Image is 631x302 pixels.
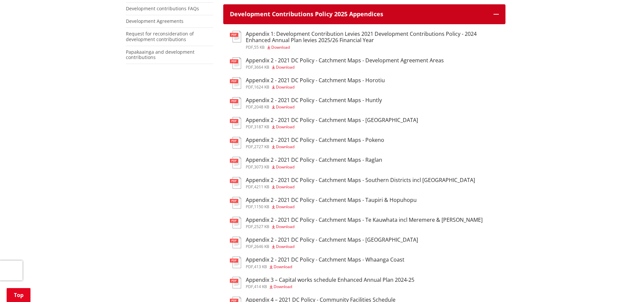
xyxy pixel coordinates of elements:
[271,44,290,50] span: Download
[254,244,269,249] span: 2646 KB
[246,77,385,84] h3: Appendix 2 - 2021 DC Policy - Catchment Maps - Horotiu
[276,184,294,190] span: Download
[246,177,475,183] h3: Appendix 2 - 2021 DC Policy - Catchment Maps - Southern Districts incl [GEOGRAPHIC_DATA]
[246,137,384,143] h3: Appendix 2 - 2021 DC Policy - Catchment Maps - Pokeno
[230,137,241,149] img: document-pdf.svg
[230,31,499,49] a: Appendix 1: Development Contribution Levies 2021 Development Contributions Policy - 2024 Enhanced...
[254,64,269,70] span: 3664 KB
[246,244,253,249] span: pdf
[126,30,194,42] a: Request for reconsideration of development contributions
[254,84,269,90] span: 1624 KB
[7,288,30,302] a: Top
[230,177,475,189] a: Appendix 2 - 2021 DC Policy - Catchment Maps - Southern Districts incl [GEOGRAPHIC_DATA] pdf,4211...
[230,177,241,189] img: document-pdf.svg
[230,31,241,42] img: document-pdf.svg
[246,197,417,203] h3: Appendix 2 - 2021 DC Policy - Catchment Maps - Taupiri & Hopuhopu
[246,164,253,170] span: pdf
[230,77,385,89] a: Appendix 2 - 2021 DC Policy - Catchment Maps - Horotiu pdf,1624 KB Download
[276,164,294,170] span: Download
[246,117,418,123] h3: Appendix 2 - 2021 DC Policy - Catchment Maps - [GEOGRAPHIC_DATA]
[246,285,414,289] div: ,
[254,184,269,190] span: 4211 KB
[230,157,241,168] img: document-pdf.svg
[246,104,253,110] span: pdf
[230,257,404,269] a: Appendix 2 - 2021 DC Policy - Catchment Maps - Whaanga Coast pdf,413 KB Download
[246,204,253,210] span: pdf
[254,284,267,289] span: 414 KB
[230,257,241,268] img: document-pdf.svg
[246,31,499,43] h3: Appendix 1: Development Contribution Levies 2021 Development Contributions Policy - 2024 Enhanced...
[254,104,269,110] span: 2048 KB
[230,217,483,229] a: Appendix 2 - 2021 DC Policy - Catchment Maps - Te Kauwhata incl Meremere & [PERSON_NAME] pdf,2527...
[230,57,241,69] img: document-pdf.svg
[246,65,444,69] div: ,
[230,237,418,249] a: Appendix 2 - 2021 DC Policy - Catchment Maps - [GEOGRAPHIC_DATA] pdf,2646 KB Download
[246,84,253,90] span: pdf
[246,64,253,70] span: pdf
[246,125,418,129] div: ,
[246,145,384,149] div: ,
[276,144,294,150] span: Download
[230,197,417,209] a: Appendix 2 - 2021 DC Policy - Catchment Maps - Taupiri & Hopuhopu pdf,1150 KB Download
[254,264,267,270] span: 413 KB
[246,257,404,263] h3: Appendix 2 - 2021 DC Policy - Catchment Maps - Whaanga Coast
[246,44,253,50] span: pdf
[246,185,475,189] div: ,
[246,97,382,103] h3: Appendix 2 - 2021 DC Policy - Catchment Maps - Huntly
[246,217,483,223] h3: Appendix 2 - 2021 DC Policy - Catchment Maps - Te Kauwhata incl Meremere & [PERSON_NAME]
[274,264,292,270] span: Download
[246,124,253,130] span: pdf
[246,205,417,209] div: ,
[254,124,269,130] span: 3187 KB
[276,224,294,229] span: Download
[254,224,269,229] span: 2527 KB
[230,97,382,109] a: Appendix 2 - 2021 DC Policy - Catchment Maps - Huntly pdf,2048 KB Download
[230,97,241,109] img: document-pdf.svg
[230,277,414,289] a: Appendix 3 – Capital works schedule Enhanced Annual Plan 2024-25 pdf,414 KB Download
[276,124,294,130] span: Download
[246,144,253,150] span: pdf
[254,204,269,210] span: 1150 KB
[230,217,241,228] img: document-pdf.svg
[601,274,624,298] iframe: Messenger Launcher
[230,237,241,248] img: document-pdf.svg
[126,18,184,24] a: Development Agreements
[246,265,404,269] div: ,
[276,244,294,249] span: Download
[246,277,414,283] h3: Appendix 3 – Capital works schedule Enhanced Annual Plan 2024-25
[246,105,382,109] div: ,
[274,284,292,289] span: Download
[246,157,382,163] h3: Appendix 2 - 2021 DC Policy - Catchment Maps - Raglan
[276,64,294,70] span: Download
[254,164,269,170] span: 3073 KB
[230,117,418,129] a: Appendix 2 - 2021 DC Policy - Catchment Maps - [GEOGRAPHIC_DATA] pdf,3187 KB Download
[246,224,253,229] span: pdf
[223,4,505,24] button: Development Contributions Policy 2025 Appendices
[276,204,294,210] span: Download
[246,264,253,270] span: pdf
[230,197,241,209] img: document-pdf.svg
[230,77,241,89] img: document-pdf.svg
[276,84,294,90] span: Download
[276,104,294,110] span: Download
[246,85,385,89] div: ,
[246,184,253,190] span: pdf
[246,45,499,49] div: ,
[254,44,265,50] span: 55 KB
[230,11,487,18] h3: Development Contributions Policy 2025 Appendices
[126,49,194,61] a: Papakaainga and development contributions
[254,144,269,150] span: 2727 KB
[126,5,199,12] a: Development contributions FAQs
[230,117,241,129] img: document-pdf.svg
[246,165,382,169] div: ,
[246,57,444,64] h3: Appendix 2 - 2021 DC Policy - Catchment Maps - Development Agreement Areas
[246,284,253,289] span: pdf
[246,225,483,229] div: ,
[246,245,418,249] div: ,
[230,57,444,69] a: Appendix 2 - 2021 DC Policy - Catchment Maps - Development Agreement Areas pdf,3664 KB Download
[230,137,384,149] a: Appendix 2 - 2021 DC Policy - Catchment Maps - Pokeno pdf,2727 KB Download
[230,157,382,169] a: Appendix 2 - 2021 DC Policy - Catchment Maps - Raglan pdf,3073 KB Download
[246,237,418,243] h3: Appendix 2 - 2021 DC Policy - Catchment Maps - [GEOGRAPHIC_DATA]
[230,277,241,288] img: document-pdf.svg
